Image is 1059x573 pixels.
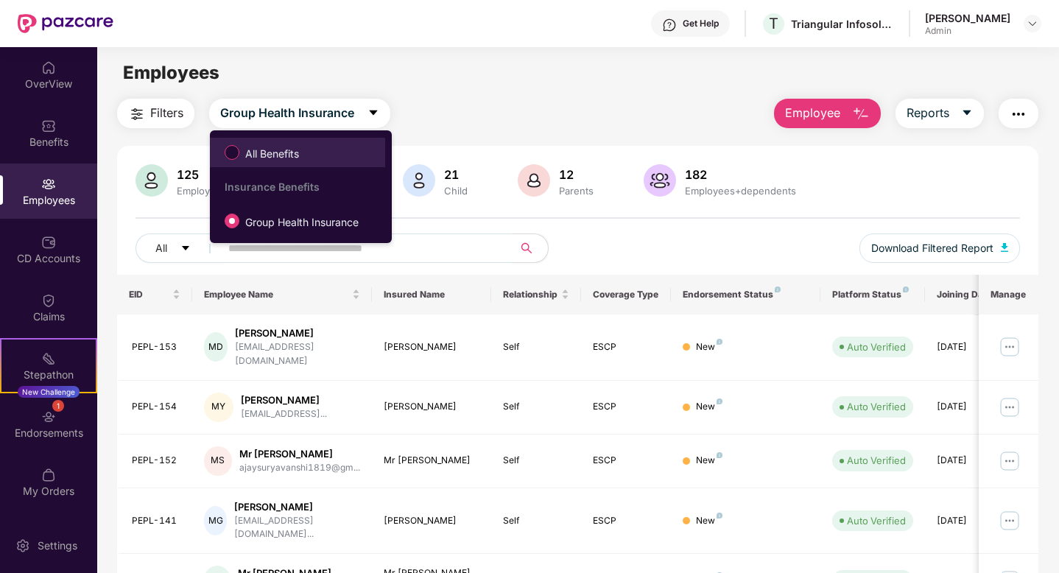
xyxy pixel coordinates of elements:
div: Endorsement Status [683,289,809,300]
div: [EMAIL_ADDRESS][DOMAIN_NAME] [235,340,359,368]
img: manageButton [998,396,1021,419]
div: New [696,400,722,414]
th: Coverage Type [581,275,671,314]
div: New Challenge [18,386,80,398]
div: MG [204,506,228,535]
img: svg+xml;base64,PHN2ZyBpZD0iRW5kb3JzZW1lbnRzIiB4bWxucz0iaHR0cDovL3d3dy53My5vcmcvMjAwMC9zdmciIHdpZH... [41,409,56,424]
img: svg+xml;base64,PHN2ZyB4bWxucz0iaHR0cDovL3d3dy53My5vcmcvMjAwMC9zdmciIHhtbG5zOnhsaW5rPSJodHRwOi8vd3... [518,164,550,197]
span: Group Health Insurance [220,104,354,122]
button: Allcaret-down [136,233,225,263]
button: search [512,233,549,263]
span: search [512,242,541,254]
button: Download Filtered Report [859,233,1020,263]
img: svg+xml;base64,PHN2ZyB4bWxucz0iaHR0cDovL3d3dy53My5vcmcvMjAwMC9zdmciIHdpZHRoPSI4IiBoZWlnaHQ9IjgiIH... [717,513,722,518]
div: Self [503,400,569,414]
img: svg+xml;base64,PHN2ZyBpZD0iRHJvcGRvd24tMzJ4MzIiIHhtbG5zPSJodHRwOi8vd3d3LnczLm9yZy8yMDAwL3N2ZyIgd2... [1027,18,1038,29]
span: All Benefits [239,146,305,162]
img: svg+xml;base64,PHN2ZyB4bWxucz0iaHR0cDovL3d3dy53My5vcmcvMjAwMC9zdmciIHhtbG5zOnhsaW5rPSJodHRwOi8vd3... [644,164,676,197]
div: MY [204,393,233,422]
img: manageButton [998,449,1021,473]
div: Settings [33,538,82,553]
div: Self [503,514,569,528]
img: svg+xml;base64,PHN2ZyB4bWxucz0iaHR0cDovL3d3dy53My5vcmcvMjAwMC9zdmciIHdpZHRoPSI4IiBoZWlnaHQ9IjgiIH... [717,339,722,345]
th: EID [117,275,192,314]
span: caret-down [180,243,191,255]
button: Filters [117,99,194,128]
img: svg+xml;base64,PHN2ZyBpZD0iSGVscC0zMngzMiIgeG1sbnM9Imh0dHA6Ly93d3cudzMub3JnLzIwMDAvc3ZnIiB3aWR0aD... [662,18,677,32]
div: [DATE] [937,454,1003,468]
div: PEPL-154 [132,400,180,414]
div: [PERSON_NAME] [925,11,1010,25]
img: svg+xml;base64,PHN2ZyB4bWxucz0iaHR0cDovL3d3dy53My5vcmcvMjAwMC9zdmciIHdpZHRoPSI4IiBoZWlnaHQ9IjgiIH... [717,398,722,404]
th: Joining Date [925,275,1015,314]
div: 1 [52,400,64,412]
div: Stepathon [1,368,96,382]
div: Auto Verified [847,453,906,468]
img: svg+xml;base64,PHN2ZyBpZD0iQ2xhaW0iIHhtbG5zPSJodHRwOi8vd3d3LnczLm9yZy8yMDAwL3N2ZyIgd2lkdGg9IjIwIi... [41,293,56,308]
th: Relationship [491,275,581,314]
div: [PERSON_NAME] [384,340,480,354]
span: Reports [907,104,949,122]
img: svg+xml;base64,PHN2ZyBpZD0iU2V0dGluZy0yMHgyMCIgeG1sbnM9Imh0dHA6Ly93d3cudzMub3JnLzIwMDAvc3ZnIiB3aW... [15,538,30,553]
img: svg+xml;base64,PHN2ZyBpZD0iRW1wbG95ZWVzIiB4bWxucz0iaHR0cDovL3d3dy53My5vcmcvMjAwMC9zdmciIHdpZHRoPS... [41,177,56,191]
div: [DATE] [937,400,1003,414]
img: svg+xml;base64,PHN2ZyB4bWxucz0iaHR0cDovL3d3dy53My5vcmcvMjAwMC9zdmciIHhtbG5zOnhsaW5rPSJodHRwOi8vd3... [136,164,168,197]
div: MS [204,446,232,476]
img: svg+xml;base64,PHN2ZyB4bWxucz0iaHR0cDovL3d3dy53My5vcmcvMjAwMC9zdmciIHhtbG5zOnhsaW5rPSJodHRwOi8vd3... [852,105,870,123]
span: caret-down [367,107,379,120]
button: Employee [774,99,881,128]
div: 182 [682,167,799,182]
div: Triangular Infosolutions Private Limited [791,17,894,31]
div: Parents [556,185,597,197]
span: Group Health Insurance [239,214,365,231]
div: [PERSON_NAME] [384,514,480,528]
span: T [769,15,778,32]
div: [PERSON_NAME] [241,393,327,407]
div: PEPL-152 [132,454,180,468]
div: ESCP [593,400,659,414]
span: All [155,240,167,256]
div: New [696,514,722,528]
div: Get Help [683,18,719,29]
div: Insurance Benefits [225,180,385,193]
img: svg+xml;base64,PHN2ZyBpZD0iSG9tZSIgeG1sbnM9Imh0dHA6Ly93d3cudzMub3JnLzIwMDAvc3ZnIiB3aWR0aD0iMjAiIG... [41,60,56,75]
img: svg+xml;base64,PHN2ZyB4bWxucz0iaHR0cDovL3d3dy53My5vcmcvMjAwMC9zdmciIHdpZHRoPSIyNCIgaGVpZ2h0PSIyNC... [128,105,146,123]
div: [EMAIL_ADDRESS]... [241,407,327,421]
img: manageButton [998,335,1021,359]
th: Insured Name [372,275,492,314]
th: Employee Name [192,275,372,314]
div: New [696,454,722,468]
div: 125 [174,167,230,182]
span: Employee Name [204,289,349,300]
span: caret-down [961,107,973,120]
th: Manage [979,275,1038,314]
button: Group Health Insurancecaret-down [209,99,390,128]
img: svg+xml;base64,PHN2ZyB4bWxucz0iaHR0cDovL3d3dy53My5vcmcvMjAwMC9zdmciIHhtbG5zOnhsaW5rPSJodHRwOi8vd3... [1001,243,1008,252]
div: Child [441,185,471,197]
div: PEPL-141 [132,514,180,528]
div: Employees+dependents [682,185,799,197]
span: Employee [785,104,840,122]
div: Auto Verified [847,399,906,414]
div: New [696,340,722,354]
img: New Pazcare Logo [18,14,113,33]
span: Relationship [503,289,558,300]
div: Mr [PERSON_NAME] [239,447,360,461]
div: [PERSON_NAME] [234,500,359,514]
div: [EMAIL_ADDRESS][DOMAIN_NAME]... [234,514,359,542]
span: Download Filtered Report [871,240,993,256]
img: svg+xml;base64,PHN2ZyBpZD0iQ0RfQWNjb3VudHMiIGRhdGEtbmFtZT0iQ0QgQWNjb3VudHMiIHhtbG5zPSJodHRwOi8vd3... [41,235,56,250]
div: 21 [441,167,471,182]
div: ESCP [593,340,659,354]
div: Employees [174,185,230,197]
img: svg+xml;base64,PHN2ZyB4bWxucz0iaHR0cDovL3d3dy53My5vcmcvMjAwMC9zdmciIHhtbG5zOnhsaW5rPSJodHRwOi8vd3... [403,164,435,197]
img: svg+xml;base64,PHN2ZyB4bWxucz0iaHR0cDovL3d3dy53My5vcmcvMjAwMC9zdmciIHdpZHRoPSIyNCIgaGVpZ2h0PSIyNC... [1010,105,1027,123]
div: Admin [925,25,1010,37]
span: Filters [150,104,183,122]
span: Employees [123,62,219,83]
div: ESCP [593,454,659,468]
div: MD [204,332,228,362]
img: manageButton [998,509,1021,532]
div: ESCP [593,514,659,528]
img: svg+xml;base64,PHN2ZyB4bWxucz0iaHR0cDovL3d3dy53My5vcmcvMjAwMC9zdmciIHdpZHRoPSI4IiBoZWlnaHQ9IjgiIH... [903,286,909,292]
